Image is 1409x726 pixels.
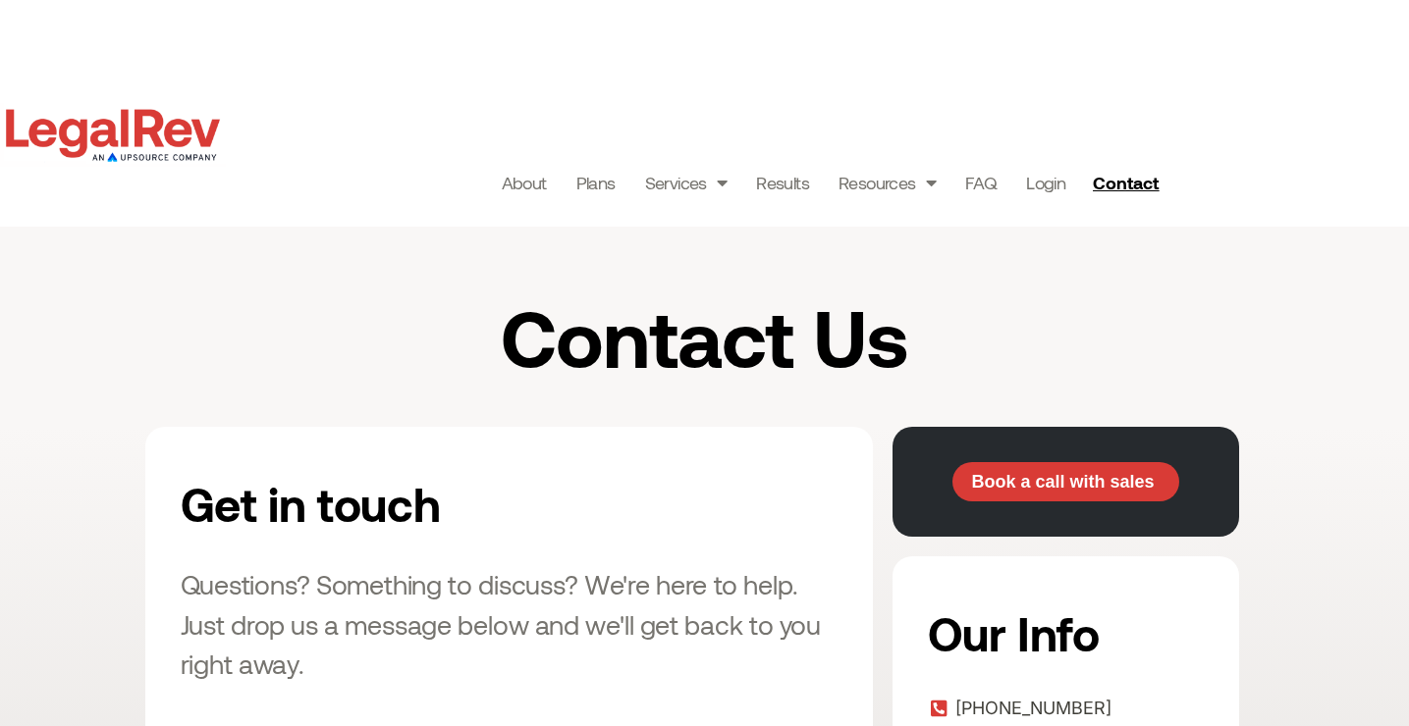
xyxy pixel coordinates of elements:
span: [PHONE_NUMBER] [950,694,1111,723]
a: Book a call with sales [952,462,1179,501]
a: Services [645,169,728,196]
nav: Menu [502,169,1066,196]
span: Book a call with sales [971,473,1154,491]
a: Results [756,169,809,196]
h1: Contact Us [313,295,1097,378]
h2: Our Info [928,592,1198,674]
span: Contact [1093,174,1159,191]
h2: Get in touch [181,462,640,544]
a: About [502,169,547,196]
a: FAQ [965,169,997,196]
a: Contact [1085,167,1171,198]
a: Resources [839,169,936,196]
a: Login [1026,169,1065,196]
a: [PHONE_NUMBER] [928,694,1204,723]
h3: Questions? Something to discuss? We're here to help. Just drop us a message below and we'll get b... [181,564,838,684]
a: Plans [576,169,616,196]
